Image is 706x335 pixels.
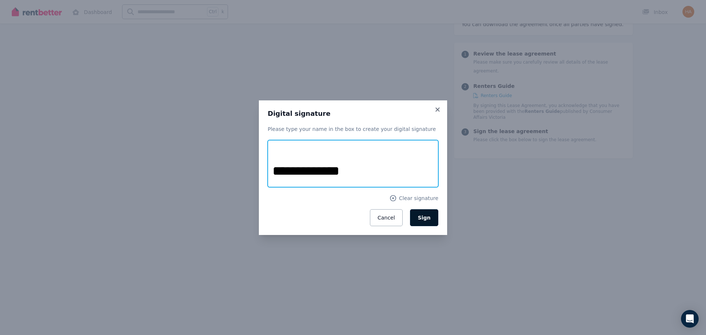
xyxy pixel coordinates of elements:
[268,125,438,133] p: Please type your name in the box to create your digital signature
[268,109,438,118] h3: Digital signature
[410,209,438,226] button: Sign
[418,215,431,221] span: Sign
[681,310,699,328] div: Open Intercom Messenger
[370,209,403,226] button: Cancel
[399,195,438,202] span: Clear signature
